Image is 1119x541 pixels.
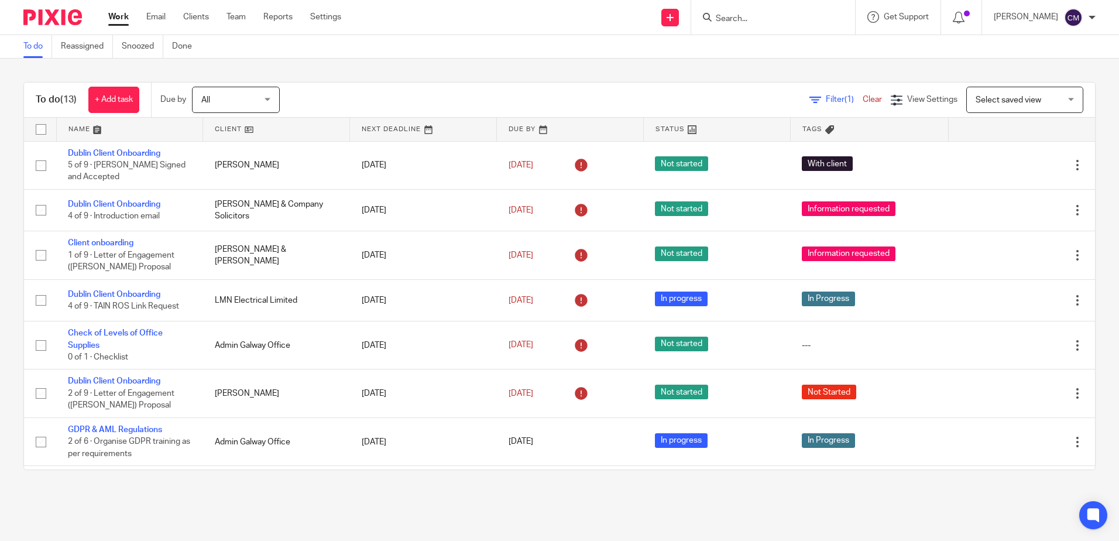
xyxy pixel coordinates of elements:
span: [DATE] [509,161,533,169]
a: Email [146,11,166,23]
td: [DATE] [350,321,497,369]
td: [DATE] [350,231,497,279]
span: Information requested [802,201,895,216]
td: [DATE] [350,466,497,526]
td: [PERSON_NAME] [203,369,350,417]
a: Work [108,11,129,23]
span: With client [802,156,853,171]
span: In progress [655,433,708,448]
a: GDPR & AML Regulations [68,426,162,434]
span: [DATE] [509,251,533,259]
td: [DATE] [350,141,497,189]
td: Admin Galway Office [203,466,350,526]
span: [DATE] [509,296,533,304]
input: Search [715,14,820,25]
a: To do [23,35,52,58]
span: In progress [655,292,708,306]
td: [DATE] [350,417,497,465]
span: In Progress [802,433,855,448]
a: Reassigned [61,35,113,58]
td: [PERSON_NAME] [203,141,350,189]
span: 2 of 9 · Letter of Engagement ([PERSON_NAME]) Proposal [68,389,174,410]
span: [DATE] [509,206,533,214]
a: Done [172,35,201,58]
span: 0 of 1 · Checklist [68,353,128,361]
a: Dublin Client Onboarding [68,149,160,157]
span: Not Started [802,385,856,399]
span: [DATE] [509,389,533,398]
a: Clear [863,95,882,104]
td: [DATE] [350,369,497,417]
p: Due by [160,94,186,105]
td: Admin Galway Office [203,417,350,465]
h1: To do [36,94,77,106]
a: Snoozed [122,35,163,58]
span: Not started [655,385,708,399]
td: [PERSON_NAME] & [PERSON_NAME] [203,231,350,279]
span: Not started [655,156,708,171]
p: [PERSON_NAME] [994,11,1058,23]
a: Settings [310,11,341,23]
td: [DATE] [350,189,497,231]
span: View Settings [907,95,957,104]
span: Select saved view [976,96,1041,104]
td: Admin Galway Office [203,321,350,369]
a: Check of Levels of Office Supplies [68,329,163,349]
img: svg%3E [1064,8,1083,27]
a: Clients [183,11,209,23]
td: LMN Electrical Limited [203,279,350,321]
img: Pixie [23,9,82,25]
span: In Progress [802,292,855,306]
span: 4 of 9 · TAIN ROS Link Request [68,302,179,310]
a: + Add task [88,87,139,113]
span: Get Support [884,13,929,21]
span: Tags [802,126,822,132]
a: Dublin Client Onboarding [68,377,160,385]
span: Information requested [802,246,895,261]
a: Dublin Client Onboarding [68,290,160,299]
span: All [201,96,210,104]
span: 1 of 9 · Letter of Engagement ([PERSON_NAME]) Proposal [68,251,174,272]
a: Client onboarding [68,239,133,247]
td: [PERSON_NAME] & Company Solicitors [203,189,350,231]
span: (1) [845,95,854,104]
span: [DATE] [509,438,533,446]
span: 5 of 9 · [PERSON_NAME] Signed and Accepted [68,161,186,182]
span: Not started [655,337,708,351]
div: --- [802,340,936,351]
span: (13) [60,95,77,104]
a: Reports [263,11,293,23]
span: [DATE] [509,341,533,350]
span: Not started [655,201,708,216]
td: [DATE] [350,279,497,321]
span: 2 of 6 · Organise GDPR training as per requirements [68,438,190,458]
a: Team [226,11,246,23]
span: Filter [826,95,863,104]
span: 4 of 9 · Introduction email [68,212,160,220]
span: Not started [655,246,708,261]
a: Dublin Client Onboarding [68,200,160,208]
